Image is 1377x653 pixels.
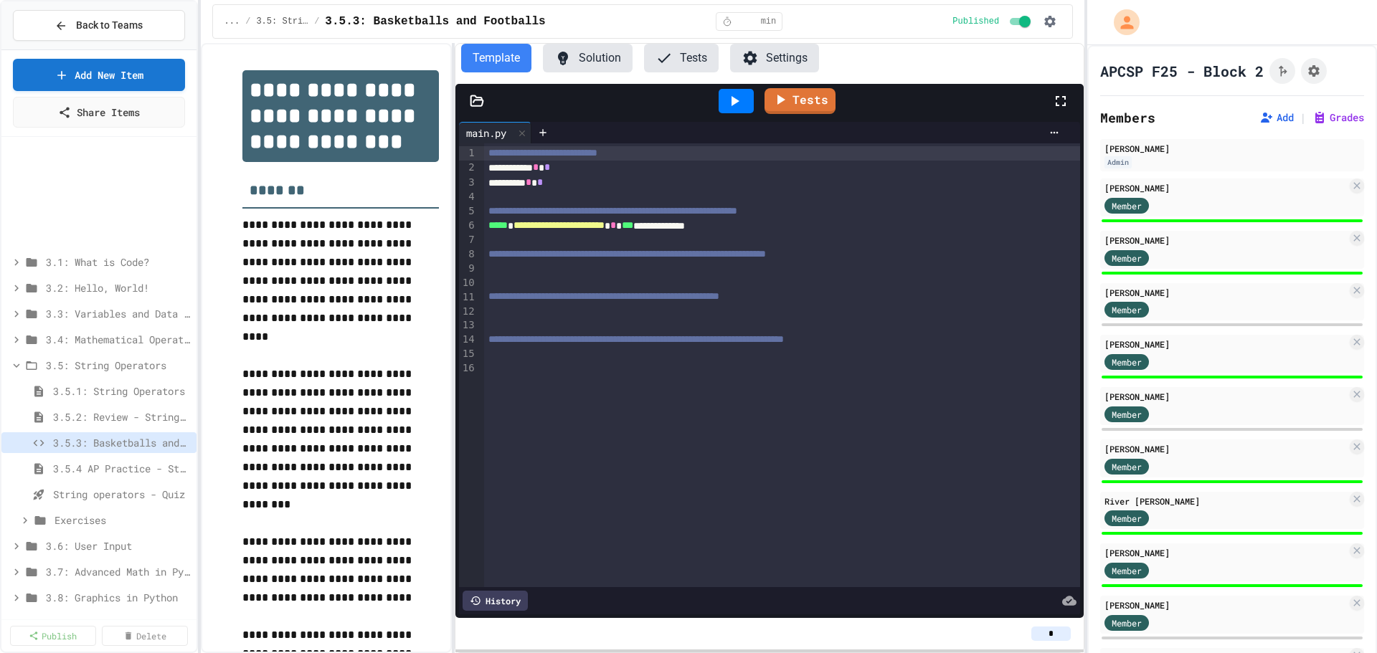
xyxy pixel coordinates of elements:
span: Member [1112,616,1142,629]
div: 5 [459,204,477,219]
div: 11 [459,290,477,305]
button: Click to see fork details [1269,58,1295,84]
span: / [314,16,319,27]
span: Member [1112,199,1142,212]
div: History [463,591,528,611]
div: 8 [459,247,477,262]
button: Solution [543,44,633,72]
span: 3.5.2: Review - String Operators [53,409,191,424]
div: 16 [459,361,477,376]
div: 7 [459,233,477,247]
span: 3.5.3: Basketballs and Footballs [53,435,191,450]
span: Member [1112,252,1142,264]
div: main.py [459,125,514,140]
span: 3.7: Advanced Math in Python [46,564,191,579]
span: 3.8: Graphics in Python [46,590,191,605]
a: Delete [102,626,188,646]
div: 15 [459,347,477,361]
div: [PERSON_NAME] [1104,390,1347,403]
span: Member [1112,460,1142,473]
div: Content is published and visible to students [952,13,1033,30]
div: [PERSON_NAME] [1104,599,1347,611]
h2: Members [1100,108,1155,128]
div: 1 [459,146,477,161]
button: Back to Teams [13,10,185,41]
iframe: chat widget [1258,533,1363,594]
span: 3.5.1: String Operators [53,383,191,399]
span: String operators - Quiz [53,487,191,502]
span: min [761,16,777,27]
div: [PERSON_NAME] [1104,442,1347,455]
span: 3.5: String Operators [256,16,308,27]
div: [PERSON_NAME] [1104,181,1347,194]
span: Member [1112,303,1142,316]
div: [PERSON_NAME] [1104,286,1347,299]
div: [PERSON_NAME] [1104,142,1360,155]
span: Published [952,16,999,27]
span: / [245,16,250,27]
button: Template [461,44,531,72]
div: [PERSON_NAME] [1104,234,1347,247]
span: Member [1112,356,1142,368]
div: [PERSON_NAME] [1104,338,1347,351]
span: 3.2: Hello, World! [46,280,191,295]
span: | [1300,109,1307,126]
div: 6 [459,219,477,233]
a: Publish [10,626,96,646]
div: 12 [459,305,477,319]
button: Grades [1312,110,1364,125]
div: [PERSON_NAME] [1104,546,1347,559]
div: My Account [1099,6,1143,39]
h1: APCSP F25 - Block 2 [1100,61,1264,81]
span: 3.5: String Operators [46,358,191,373]
div: River [PERSON_NAME] [1104,495,1347,507]
div: 2 [459,161,477,175]
span: 3.5.3: Basketballs and Footballs [325,13,545,30]
a: Tests [765,88,836,114]
div: Admin [1104,156,1132,168]
span: Member [1112,408,1142,421]
span: 3.5.4 AP Practice - String Manipulation [53,461,191,476]
button: Assignment Settings [1301,58,1327,84]
span: 3.3: Variables and Data Types [46,306,191,321]
span: Member [1112,512,1142,525]
div: 3 [459,176,477,190]
button: Add [1259,110,1294,125]
span: 3.1: What is Code? [46,254,191,270]
a: Add New Item [13,59,185,91]
iframe: chat widget [1317,596,1363,639]
span: Member [1112,564,1142,577]
span: Back to Teams [76,18,143,33]
a: Share Items [13,97,185,128]
div: 10 [459,276,477,290]
span: ... [224,16,240,27]
span: 3.6: User Input [46,538,191,553]
div: 4 [459,190,477,204]
div: 13 [459,318,477,333]
button: Settings [730,44,819,72]
div: 14 [459,333,477,347]
div: 9 [459,262,477,276]
div: main.py [459,122,531,143]
span: Exercises [55,513,191,528]
span: 3.4: Mathematical Operators [46,332,191,347]
button: Tests [644,44,719,72]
